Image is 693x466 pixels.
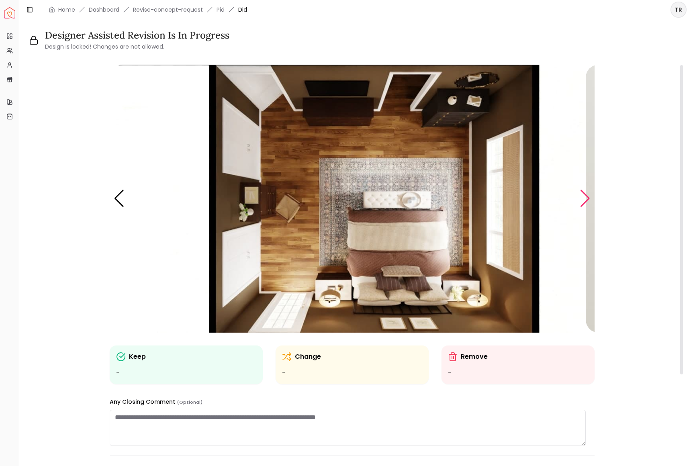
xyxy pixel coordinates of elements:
[580,190,591,207] div: Next slide
[58,6,75,14] a: Home
[4,7,15,18] img: Spacejoy Logo
[110,398,202,406] label: Any Closing Comment
[238,6,247,14] span: Did
[114,190,125,207] div: Previous slide
[49,6,247,14] nav: breadcrumb
[177,399,202,405] small: (Optional)
[45,29,229,42] h3: Designer Assisted Revision is in Progress
[448,368,588,378] ul: -
[129,352,146,362] p: Keep
[110,65,586,333] img: 68adeaecbc07c40012bab095
[116,368,256,378] ul: -
[133,6,203,14] a: Revise-concept-request
[217,6,225,14] a: Pid
[110,65,586,333] div: 5 / 6
[89,6,119,14] a: Dashboard
[461,352,488,362] p: Remove
[110,65,595,333] div: Carousel
[45,43,164,51] small: Design is locked! Changes are not allowed.
[4,7,15,18] a: Spacejoy
[671,2,686,17] span: TR
[295,352,321,362] p: Change
[282,368,422,378] ul: -
[671,2,687,18] button: TR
